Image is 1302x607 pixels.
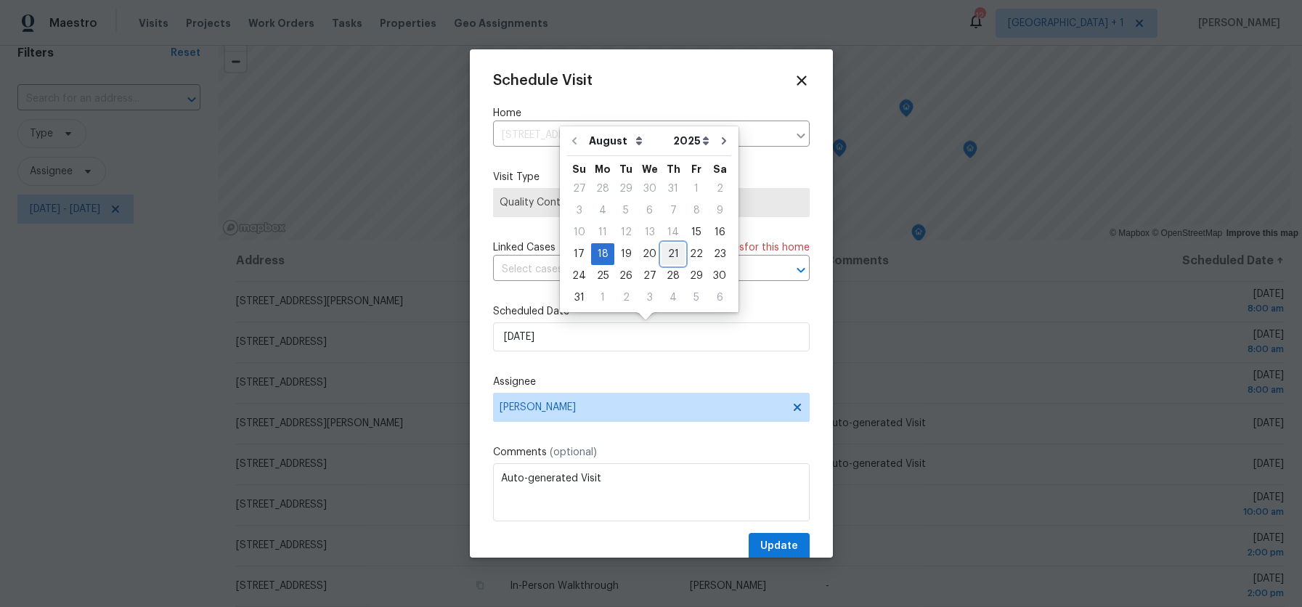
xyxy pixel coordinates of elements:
div: 27 [567,179,591,199]
div: 28 [591,179,614,199]
div: Fri Sep 05 2025 [685,287,708,309]
abbr: Friday [691,164,701,174]
div: Thu Sep 04 2025 [662,287,685,309]
div: 27 [638,266,662,286]
div: 17 [567,244,591,264]
abbr: Saturday [713,164,727,174]
div: 31 [662,179,685,199]
label: Assignee [493,375,810,389]
div: 29 [614,179,638,199]
div: 29 [685,266,708,286]
div: 7 [662,200,685,221]
div: 11 [591,222,614,243]
div: 6 [638,200,662,221]
div: 6 [708,288,731,308]
div: 5 [614,200,638,221]
abbr: Monday [595,164,611,174]
div: Tue Jul 29 2025 [614,178,638,200]
div: Mon Sep 01 2025 [591,287,614,309]
div: Wed Aug 13 2025 [638,221,662,243]
div: 4 [662,288,685,308]
div: Wed Aug 27 2025 [638,265,662,287]
button: Go to previous month [563,126,585,155]
div: Sun Aug 24 2025 [567,265,591,287]
div: 30 [708,266,731,286]
div: Wed Aug 20 2025 [638,243,662,265]
span: Linked Cases [493,240,556,255]
div: Wed Jul 30 2025 [638,178,662,200]
abbr: Thursday [667,164,680,174]
div: 2 [708,179,731,199]
div: Mon Jul 28 2025 [591,178,614,200]
label: Comments [493,445,810,460]
div: 3 [638,288,662,308]
div: Tue Aug 19 2025 [614,243,638,265]
div: Mon Aug 04 2025 [591,200,614,221]
div: 19 [614,244,638,264]
div: Sun Aug 31 2025 [567,287,591,309]
div: Sat Sep 06 2025 [708,287,731,309]
div: 16 [708,222,731,243]
div: Sat Aug 02 2025 [708,178,731,200]
div: Tue Aug 26 2025 [614,265,638,287]
div: Sun Aug 10 2025 [567,221,591,243]
div: Thu Aug 28 2025 [662,265,685,287]
label: Visit Type [493,170,810,184]
div: 4 [591,200,614,221]
span: Quality Control [500,195,803,210]
div: 10 [567,222,591,243]
span: [PERSON_NAME] [500,402,784,413]
div: 3 [567,200,591,221]
div: 20 [638,244,662,264]
span: Close [794,73,810,89]
div: Mon Aug 18 2025 [591,243,614,265]
input: M/D/YYYY [493,322,810,351]
span: Schedule Visit [493,73,593,88]
div: 13 [638,222,662,243]
div: Fri Aug 01 2025 [685,178,708,200]
div: Sun Aug 03 2025 [567,200,591,221]
div: 18 [591,244,614,264]
div: Wed Aug 06 2025 [638,200,662,221]
div: Sat Aug 16 2025 [708,221,731,243]
div: Wed Sep 03 2025 [638,287,662,309]
button: Open [791,260,811,280]
div: 28 [662,266,685,286]
div: 23 [708,244,731,264]
button: Update [749,533,810,560]
div: 21 [662,244,685,264]
div: 24 [567,266,591,286]
abbr: Tuesday [619,164,632,174]
div: 1 [591,288,614,308]
div: Sat Aug 23 2025 [708,243,731,265]
div: Tue Sep 02 2025 [614,287,638,309]
div: 15 [685,222,708,243]
button: Go to next month [713,126,735,155]
textarea: Auto-generated Visit [493,463,810,521]
label: Home [493,106,810,121]
div: 5 [685,288,708,308]
div: 26 [614,266,638,286]
div: 12 [614,222,638,243]
div: Fri Aug 15 2025 [685,221,708,243]
div: 31 [567,288,591,308]
span: (optional) [550,447,597,457]
div: Thu Aug 14 2025 [662,221,685,243]
div: 25 [591,266,614,286]
div: Mon Aug 25 2025 [591,265,614,287]
select: Year [670,130,713,152]
div: Mon Aug 11 2025 [591,221,614,243]
div: Fri Aug 08 2025 [685,200,708,221]
div: Thu Jul 31 2025 [662,178,685,200]
div: Tue Aug 12 2025 [614,221,638,243]
div: 9 [708,200,731,221]
div: Tue Aug 05 2025 [614,200,638,221]
input: Enter in an address [493,124,788,147]
span: Update [760,537,798,555]
div: 8 [685,200,708,221]
div: Fri Aug 29 2025 [685,265,708,287]
div: 14 [662,222,685,243]
select: Month [585,130,670,152]
div: Sat Aug 30 2025 [708,265,731,287]
div: 1 [685,179,708,199]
